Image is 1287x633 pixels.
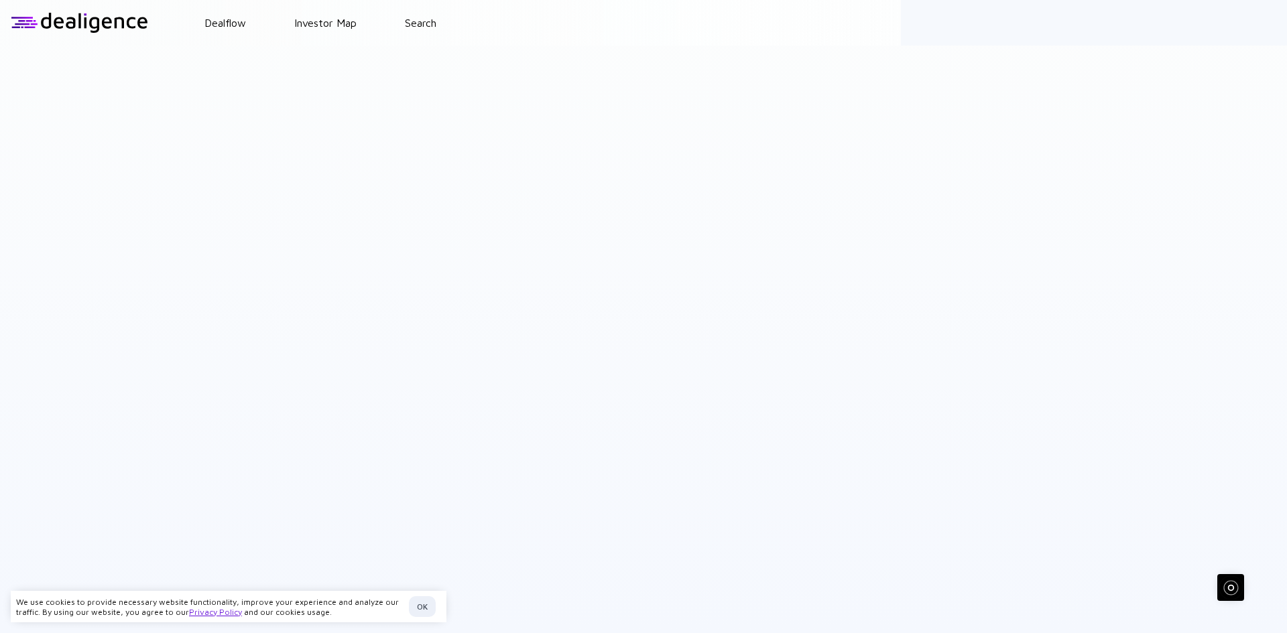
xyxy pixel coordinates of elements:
div: We use cookies to provide necessary website functionality, improve your experience and analyze ou... [16,597,404,617]
button: OK [409,596,436,617]
a: Search [405,17,436,29]
a: Privacy Policy [189,607,242,617]
a: Dealflow [204,17,246,29]
a: Investor Map [294,17,357,29]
